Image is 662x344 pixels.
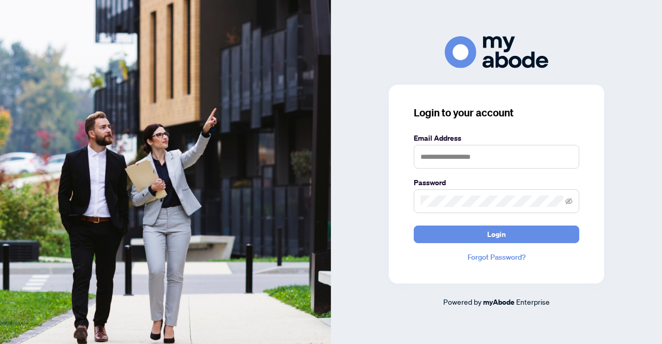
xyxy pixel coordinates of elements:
button: Login [414,226,579,243]
label: Email Address [414,132,579,144]
span: Powered by [443,297,482,306]
span: eye-invisible [565,198,573,205]
label: Password [414,177,579,188]
h3: Login to your account [414,106,579,120]
a: Forgot Password? [414,251,579,263]
a: myAbode [483,296,515,308]
span: Enterprise [516,297,550,306]
span: Login [487,226,506,243]
img: ma-logo [445,36,548,68]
